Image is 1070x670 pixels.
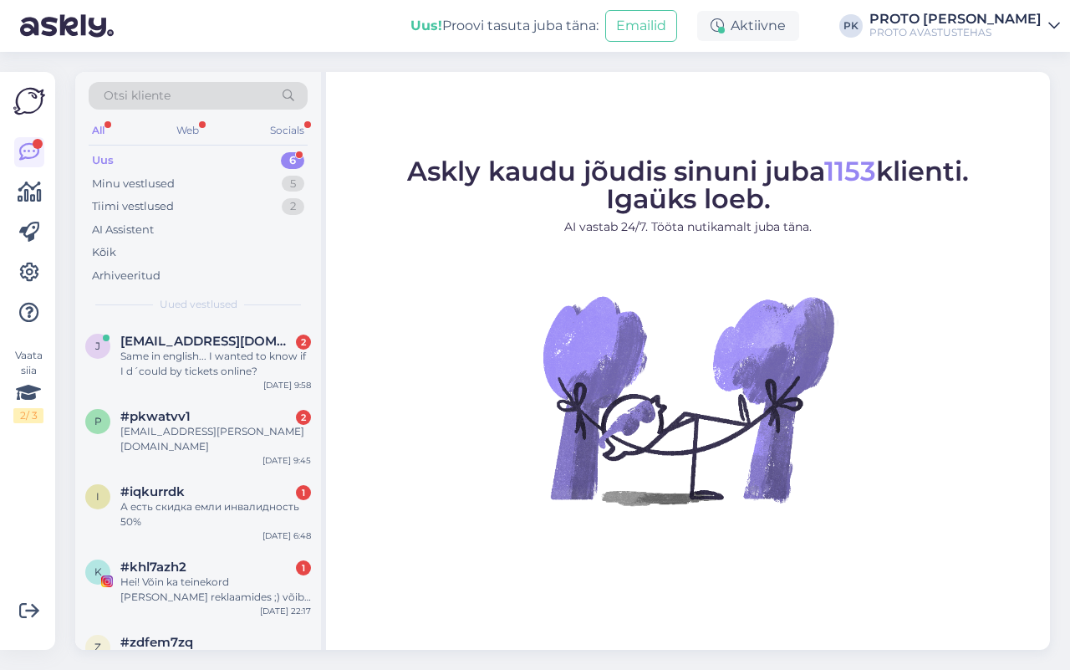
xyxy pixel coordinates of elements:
div: 6 [281,152,304,169]
div: 2 / 3 [13,408,43,423]
div: Kõik [92,244,116,261]
div: [DATE] 9:58 [263,379,311,391]
span: k [94,565,102,578]
span: jhonkimaa@gmail.com [120,334,294,349]
div: AI Assistent [92,222,154,238]
div: 1 [296,485,311,500]
div: Proovi tasuta juba täna: [410,16,599,36]
div: Socials [267,120,308,141]
span: Uued vestlused [160,297,237,312]
a: PROTO [PERSON_NAME]PROTO AVASTUSTEHAS [869,13,1060,39]
span: z [94,641,101,653]
div: PK [839,14,863,38]
span: #zdfem7zq [120,635,193,650]
div: Vaata siia [13,348,43,423]
div: Same in english... I wanted to know if I d´could by tickets online? [120,349,311,379]
div: 5 [282,176,304,192]
p: AI vastab 24/7. Tööta nutikamalt juba täna. [407,218,969,236]
div: А есть скидка емли инвалидность 50% [120,499,311,529]
span: Askly kaudu jõudis sinuni juba klienti. Igaüks loeb. [407,155,969,215]
div: All [89,120,108,141]
div: [EMAIL_ADDRESS][PERSON_NAME][DOMAIN_NAME] [120,424,311,454]
span: #khl7azh2 [120,560,186,575]
div: Aktiivne [697,11,799,41]
div: Web [173,120,202,141]
div: Hei! Võin ka teinekord [PERSON_NAME] reklaamides ;) võib tasuta ka! Teeme ära [120,575,311,605]
div: PROTO AVASTUSTEHAS [869,26,1042,39]
img: No Chat active [538,249,838,550]
div: [DATE] 6:48 [262,529,311,542]
div: PROTO [PERSON_NAME] [869,13,1042,26]
div: Tiimi vestlused [92,198,174,215]
div: [DATE] 9:45 [262,454,311,467]
div: Minu vestlused [92,176,175,192]
span: i [96,490,99,503]
div: Uus [92,152,114,169]
div: 1 [296,560,311,575]
span: #pkwatvv1 [120,409,191,424]
div: 2 [296,410,311,425]
span: p [94,415,102,427]
div: 2 [282,198,304,215]
span: 1153 [824,155,876,187]
img: Askly Logo [13,85,45,117]
button: Emailid [605,10,677,42]
div: Arhiveeritud [92,268,160,284]
span: j [95,340,100,352]
b: Uus! [410,18,442,33]
span: Otsi kliente [104,87,171,105]
span: #iqkurrdk [120,484,185,499]
div: 2 [296,335,311,350]
div: [DATE] 22:17 [260,605,311,617]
